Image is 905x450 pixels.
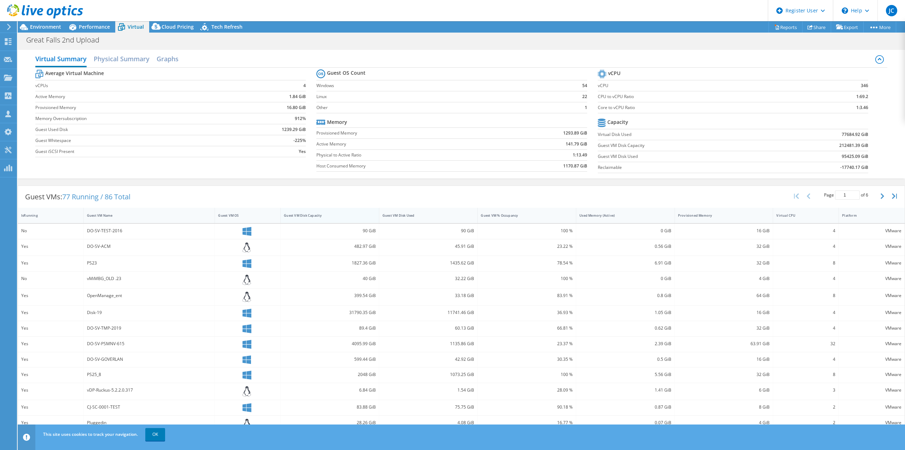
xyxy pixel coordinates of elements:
div: 6 GiB [678,386,770,394]
div: 4 GiB [678,419,770,427]
div: 90 GiB [284,227,376,235]
div: 8 GiB [678,403,770,411]
div: 0.62 GiB [579,324,671,332]
h2: Physical Summary [94,52,150,66]
span: Cloud Pricing [162,23,194,30]
div: DO-SV-TEST-2016 [87,227,212,235]
div: Platform [842,213,893,218]
b: 1293.89 GiB [563,130,587,137]
div: Yes [21,259,80,267]
div: 0.87 GiB [579,403,671,411]
div: 5.56 GiB [579,371,671,378]
div: 4.08 GiB [383,419,474,427]
div: 4 GiB [678,275,770,283]
svg: \n [842,7,848,14]
div: 599.44 GiB [284,355,376,363]
div: 0.07 GiB [579,419,671,427]
div: 32 GiB [678,259,770,267]
div: VMware [842,371,901,378]
div: CJ-SC-0001-TEST [87,403,212,411]
div: 8 [776,292,835,300]
div: 0 GiB [579,227,671,235]
label: Guest VM Disk Used [598,153,769,160]
h2: Graphs [157,52,179,66]
div: vDP-Ruckus-5.2.2.0.317 [87,386,212,394]
div: 0.56 GiB [579,243,671,250]
a: Export [831,22,864,33]
b: 1239.29 GiB [282,126,306,133]
div: Guest VM Name [87,213,203,218]
div: Disk-19 [87,309,212,317]
div: VMware [842,386,901,394]
b: -17740.17 GiB [840,164,868,171]
div: 1135.86 GiB [383,340,474,348]
div: 32 [776,340,835,348]
div: 6.84 GiB [284,386,376,394]
div: 32 GiB [678,324,770,332]
label: vCPUs [35,82,235,89]
div: Used Memory (Active) [579,213,663,218]
div: Yes [21,324,80,332]
div: 2 [776,403,835,411]
div: DO-SV-ACM [87,243,212,250]
div: OpenManage_ent [87,292,212,300]
div: Pluggedin [87,419,212,427]
div: Guest VM Disk Capacity [284,213,367,218]
b: 22 [582,93,587,100]
div: 64 GiB [678,292,770,300]
div: 40 GiB [284,275,376,283]
div: PS25_8 [87,371,212,378]
label: Physical to Active Ratio [316,152,502,159]
label: Virtual Disk Used [598,131,769,138]
div: 2 [776,419,835,427]
b: 1:69.2 [856,93,868,100]
b: -225% [293,137,306,144]
label: Windows [316,82,562,89]
div: 4 [776,309,835,317]
div: Guest VM Disk Used [383,213,466,218]
div: 1073.25 GiB [383,371,474,378]
label: Active Memory [316,141,502,148]
div: 23.22 % [481,243,573,250]
div: Yes [21,419,80,427]
b: Capacity [607,119,628,126]
div: VMware [842,403,901,411]
span: Performance [79,23,110,30]
b: 1:3.46 [856,104,868,111]
b: 4 [303,82,306,89]
div: No [21,275,80,283]
div: 8 [776,259,835,267]
label: Provisioned Memory [316,130,502,137]
div: vMiMBG_OLD .23 [87,275,212,283]
b: 1.84 GiB [289,93,306,100]
div: Yes [21,386,80,394]
div: 32 GiB [678,243,770,250]
b: 346 [861,82,868,89]
h1: Great Falls 2nd Upload [23,36,110,44]
div: 23.37 % [481,340,573,348]
b: Average Virtual Machine [45,70,104,77]
div: 0 GiB [579,275,671,283]
div: Yes [21,371,80,378]
label: Guest Used Disk [35,126,235,133]
b: 16.80 GiB [287,104,306,111]
div: DO-SV-TMP-2019 [87,324,212,332]
div: VMware [842,292,901,300]
div: VMware [842,419,901,427]
span: This site uses cookies to track your navigation. [43,431,138,437]
div: VMware [842,227,901,235]
div: 89.4 GiB [284,324,376,332]
div: 8 [776,371,835,378]
div: 45.91 GiB [383,243,474,250]
div: 1.05 GiB [579,309,671,317]
h2: Virtual Summary [35,52,87,67]
div: Guest VM OS [218,213,269,218]
div: 28.26 GiB [284,419,376,427]
div: VMware [842,340,901,348]
div: 1827.36 GiB [284,259,376,267]
label: CPU to vCPU Ratio [598,93,807,100]
span: Tech Refresh [211,23,243,30]
div: 100 % [481,275,573,283]
span: 77 Running / 86 Total [62,192,130,201]
span: Page of [824,190,868,200]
